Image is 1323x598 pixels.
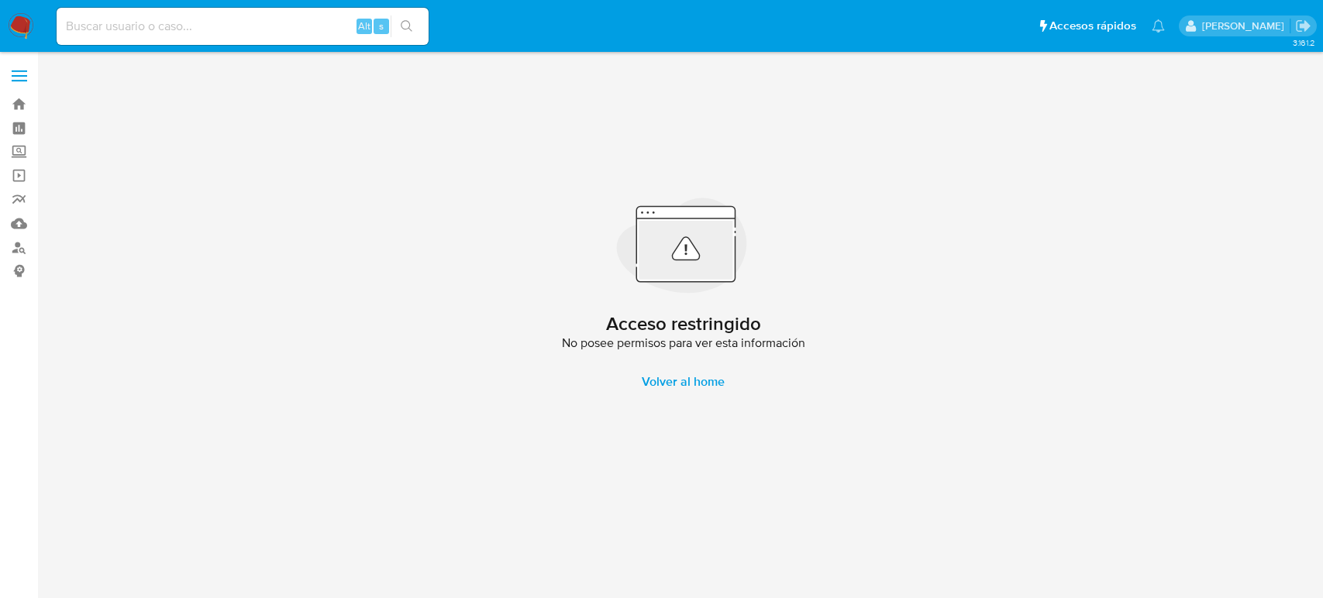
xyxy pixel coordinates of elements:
span: Alt [358,19,370,33]
p: ext_romamani@mercadolibre.com [1202,19,1290,33]
span: No posee permisos para ver esta información [562,335,805,351]
a: Salir [1295,18,1311,34]
span: Accesos rápidos [1049,18,1136,34]
span: s [379,19,384,33]
input: Buscar usuario o caso... [57,16,429,36]
span: Volver al home [642,363,725,400]
a: Volver al home [623,363,743,400]
button: search-icon [391,15,422,37]
a: Notificaciones [1152,19,1165,33]
h2: Acceso restringido [606,312,761,335]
